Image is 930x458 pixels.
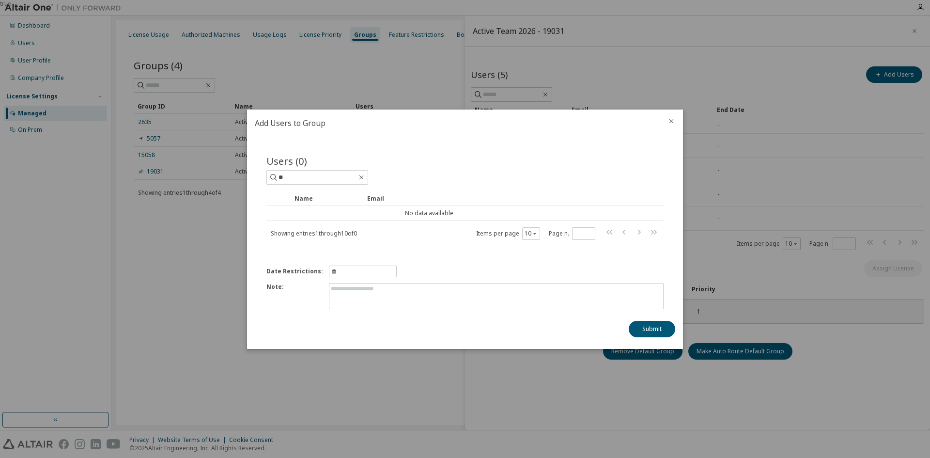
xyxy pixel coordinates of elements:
h2: Add Users to Group [247,110,660,137]
span: Users (0) [266,154,307,168]
button: close [667,117,675,125]
div: Name [294,190,359,206]
span: Items per page [476,227,540,239]
span: Page n. [549,227,595,239]
span: Showing entries 1 through 10 of 0 [271,229,357,237]
td: No data available [266,206,592,221]
button: information [329,266,397,277]
button: 10 [525,229,538,237]
button: Submit [629,321,675,337]
div: Email [367,190,588,206]
label: Date Restrictions: [266,268,323,275]
label: Note: [266,283,323,309]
